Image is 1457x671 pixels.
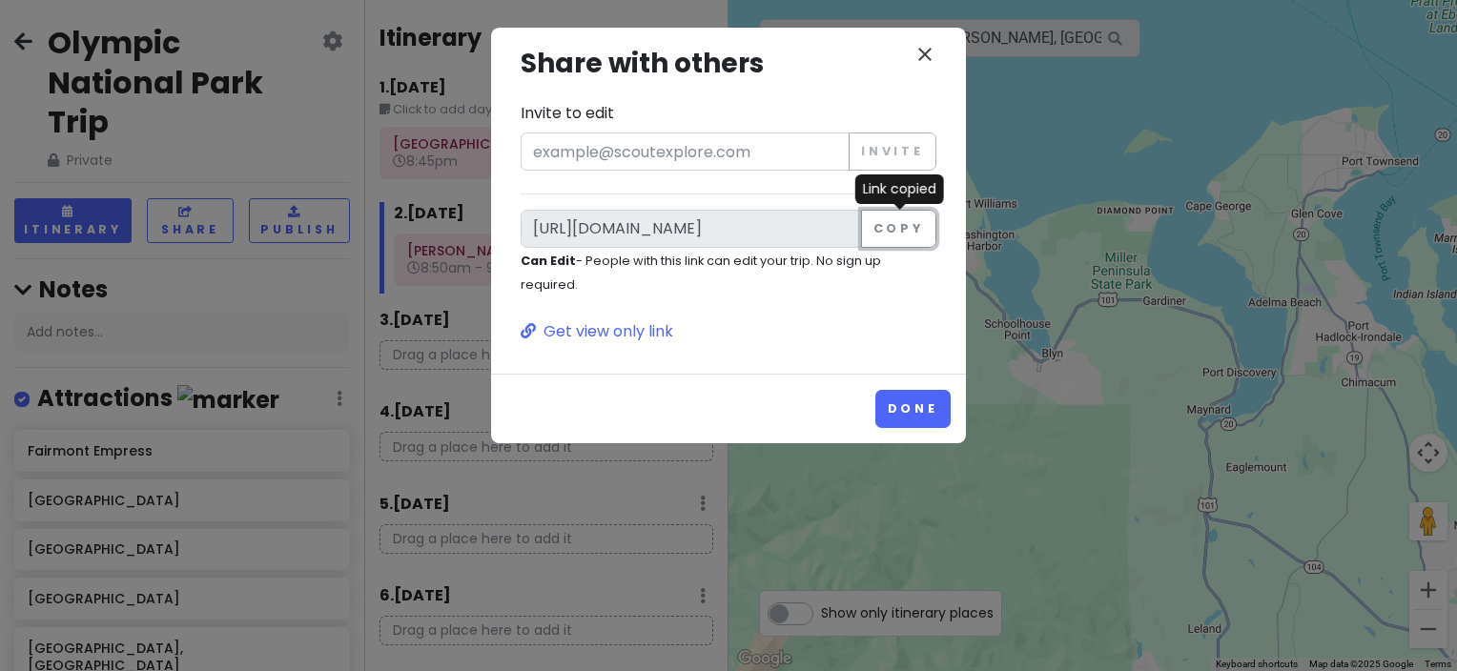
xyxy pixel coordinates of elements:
input: example@scoutexplore.com [521,132,850,171]
button: close [913,43,936,70]
small: - People with this link can edit your trip. No sign up required. [521,253,881,294]
button: Invite [849,132,936,171]
i: close [913,43,936,66]
input: Link to edit [521,210,862,248]
h3: Share with others [521,43,936,86]
button: Copy [861,210,936,248]
label: Invite to edit [521,101,614,126]
div: Link copied [855,174,944,203]
button: Done [875,390,951,427]
strong: Can Edit [521,253,576,269]
a: Get view only link [521,319,936,344]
